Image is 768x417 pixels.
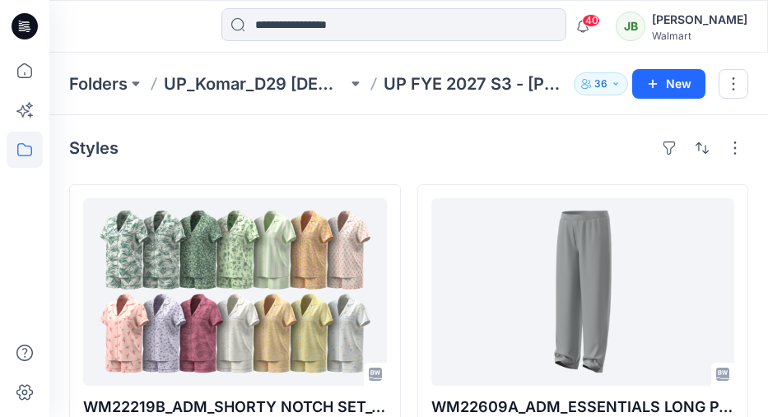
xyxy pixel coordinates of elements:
div: [PERSON_NAME] [652,10,747,30]
a: WM22219B_ADM_SHORTY NOTCH SET_COLORWAY [83,198,387,386]
span: 40 [582,14,600,27]
div: JB [616,12,645,41]
h4: Styles [69,138,119,158]
div: Walmart [652,30,747,42]
button: 36 [574,72,628,95]
button: New [632,69,705,99]
a: Folders [69,72,128,95]
p: 36 [594,75,607,93]
a: WM22609A_ADM_ESSENTIALS LONG PANT [431,198,735,386]
p: UP FYE 2027 S3 - [PERSON_NAME] D29 [DEMOGRAPHIC_DATA] Sleepwear [384,72,567,95]
a: UP_Komar_D29 [DEMOGRAPHIC_DATA] Sleep [164,72,347,95]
